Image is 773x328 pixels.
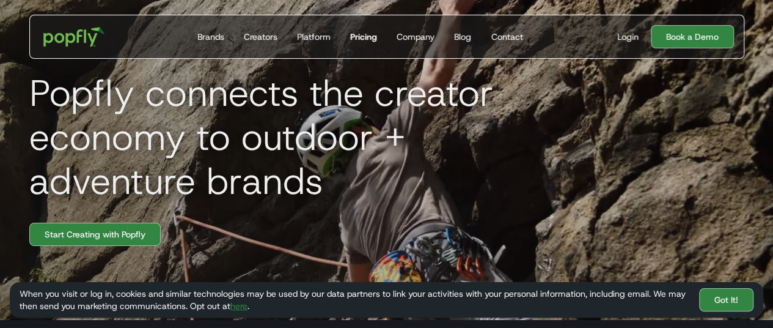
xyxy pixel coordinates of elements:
[392,15,439,58] a: Company
[454,31,471,43] div: Blog
[397,31,434,43] div: Company
[617,31,639,43] div: Login
[350,31,377,43] div: Pricing
[230,300,247,311] a: here
[244,31,277,43] div: Creators
[197,31,224,43] div: Brands
[292,15,335,58] a: Platform
[20,288,689,312] div: When you visit or log in, cookies and similar technologies may be used by our data partners to li...
[486,15,527,58] a: Contact
[491,31,522,43] div: Contact
[612,31,643,43] a: Login
[20,71,563,203] h1: Popfly connects the creator economy to outdoor + adventure brands
[345,15,382,58] a: Pricing
[239,15,282,58] a: Creators
[192,15,229,58] a: Brands
[297,31,331,43] div: Platform
[699,288,753,311] a: Got It!
[449,15,476,58] a: Blog
[35,18,114,55] a: home
[651,25,734,48] a: Book a Demo
[29,223,161,246] a: Start Creating with Popfly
